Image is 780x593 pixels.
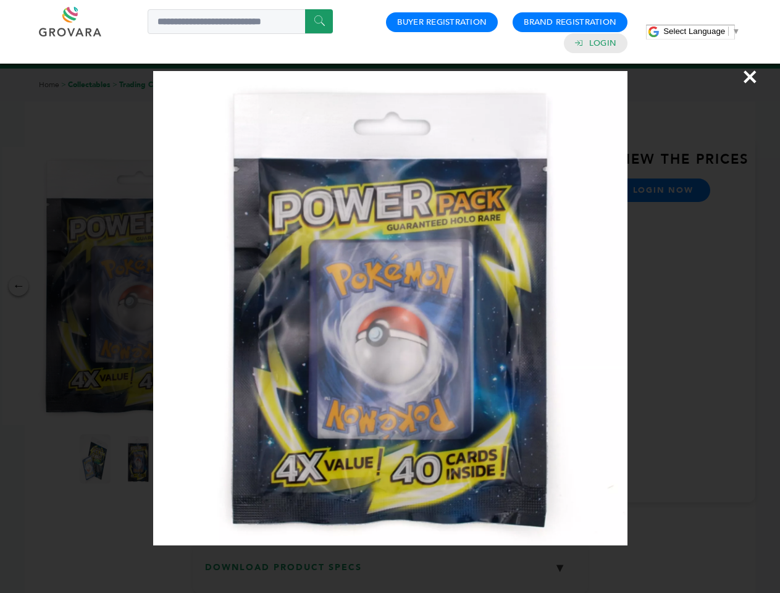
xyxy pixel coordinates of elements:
a: Select Language​ [663,27,740,36]
span: Select Language [663,27,725,36]
img: Image Preview [153,71,627,545]
input: Search a product or brand... [148,9,333,34]
a: Login [589,38,616,49]
span: ​ [728,27,729,36]
span: × [742,59,758,94]
a: Buyer Registration [397,17,487,28]
span: ▼ [732,27,740,36]
a: Brand Registration [524,17,616,28]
